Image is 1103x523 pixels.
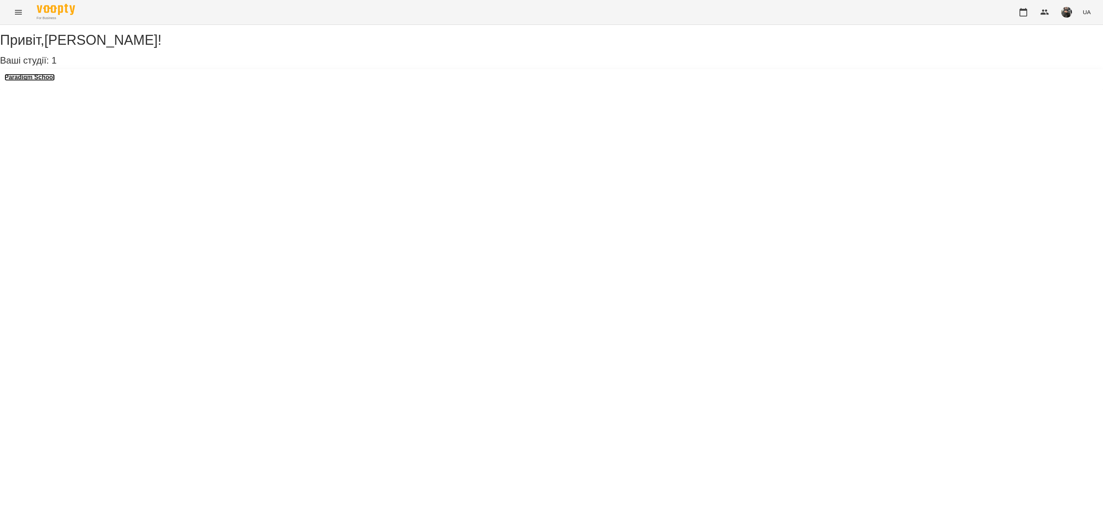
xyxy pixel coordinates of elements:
[5,74,55,81] a: Paradigm School
[51,55,56,65] span: 1
[1080,5,1094,19] button: UA
[1061,7,1072,18] img: 8337ee6688162bb2290644e8745a615f.jpg
[1083,8,1091,16] span: UA
[37,16,75,21] span: For Business
[37,4,75,15] img: Voopty Logo
[9,3,28,21] button: Menu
